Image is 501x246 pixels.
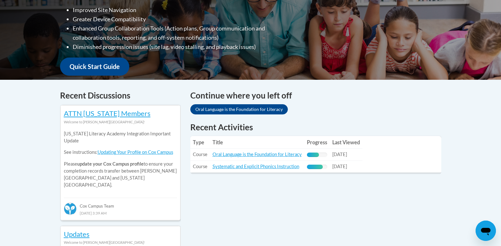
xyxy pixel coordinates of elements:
[193,152,207,157] span: Course
[307,165,323,169] div: Progress, %
[73,24,290,42] li: Enhanced Group Collaboration Tools (Action plans, Group communication and collaboration tools, re...
[64,198,177,209] div: Cox Campus Team
[60,58,129,76] a: Quick Start Guide
[213,164,299,169] a: Systematic and Explicit Phonics Instruction
[64,130,177,144] p: [US_STATE] Literacy Academy Integration Important Update
[64,109,151,118] a: ATTN [US_STATE] Members
[190,121,441,133] h1: Recent Activities
[64,202,77,215] img: Cox Campus Team
[73,15,290,24] li: Greater Device Compatibility
[190,136,210,149] th: Type
[190,104,288,114] a: Oral Language is the Foundation for Literacy
[307,153,319,157] div: Progress, %
[64,149,177,156] p: See instructions:
[332,164,347,169] span: [DATE]
[73,42,290,51] li: Diminished progression issues (site lag, video stalling, and playback issues)
[210,136,304,149] th: Title
[64,126,177,193] div: Please to ensure your completion records transfer between [PERSON_NAME][GEOGRAPHIC_DATA] and [US_...
[64,239,177,246] div: Welcome to [PERSON_NAME][GEOGRAPHIC_DATA]!
[330,136,362,149] th: Last Viewed
[77,161,144,167] b: update your Cox Campus profile
[304,136,330,149] th: Progress
[193,164,207,169] span: Course
[73,5,290,15] li: Improved Site Navigation
[60,89,181,102] h4: Recent Discussions
[476,221,496,241] iframe: Button to launch messaging window
[98,149,173,155] a: Updating Your Profile on Cox Campus
[190,89,441,102] h4: Continue where you left off
[64,209,177,216] div: [DATE] 3:39 AM
[64,230,90,238] a: Updates
[213,152,302,157] a: Oral Language is the Foundation for Literacy
[332,152,347,157] span: [DATE]
[64,119,177,126] div: Welcome to [PERSON_NAME][GEOGRAPHIC_DATA]!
